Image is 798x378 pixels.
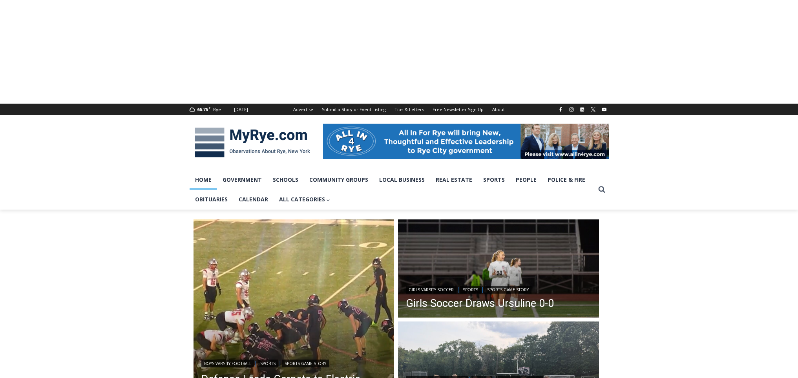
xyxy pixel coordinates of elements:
nav: Secondary Navigation [289,104,509,115]
a: Calendar [233,190,274,209]
a: People [510,170,542,190]
img: (PHOTO: Rye Girls Soccer's Clare Nemsick (#23) from September 11, 2025. Contributed.) [398,219,599,320]
div: Rye [213,106,221,113]
a: Girls Varsity Soccer [406,286,457,294]
a: Boys Varsity Football [201,360,254,367]
a: Advertise [289,104,318,115]
a: YouTube [599,105,609,114]
a: Sports Game Story [282,360,329,367]
span: All Categories [279,195,331,204]
a: Sports Game Story [484,286,531,294]
a: Sports [478,170,510,190]
a: Community Groups [304,170,374,190]
div: | | [406,284,554,294]
a: About [488,104,509,115]
a: Linkedin [577,105,587,114]
a: Sports [257,360,278,367]
a: Home [190,170,217,190]
span: 66.76 [197,106,208,112]
a: Tips & Letters [390,104,428,115]
button: View Search Form [595,183,609,197]
nav: Primary Navigation [190,170,595,210]
a: Sports [460,286,481,294]
a: Real Estate [430,170,478,190]
a: Police & Fire [542,170,591,190]
a: X [588,105,598,114]
div: | | [201,358,387,367]
a: Local Business [374,170,430,190]
a: Free Newsletter Sign Up [428,104,488,115]
img: MyRye.com [190,122,315,163]
a: Schools [267,170,304,190]
a: Facebook [556,105,565,114]
img: All in for Rye [323,124,609,159]
div: [DATE] [234,106,248,113]
span: F [209,105,211,110]
a: Read More Girls Soccer Draws Ursuline 0-0 [398,219,599,320]
a: Submit a Story or Event Listing [318,104,390,115]
a: Girls Soccer Draws Ursuline 0-0 [406,298,554,309]
a: Instagram [567,105,576,114]
a: Obituaries [190,190,233,209]
a: All Categories [274,190,336,209]
a: Government [217,170,267,190]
